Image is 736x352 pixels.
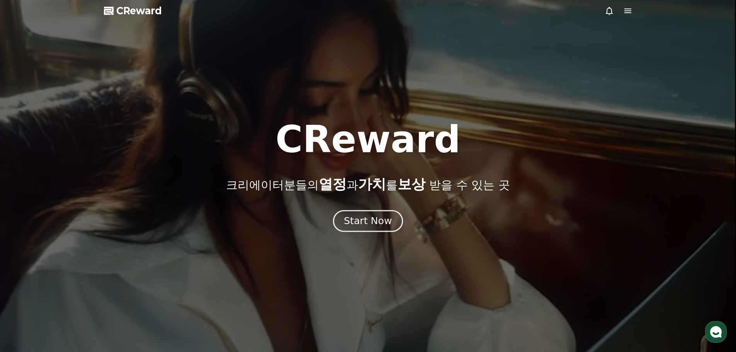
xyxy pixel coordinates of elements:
[398,176,425,192] span: 보상
[71,257,80,263] span: 대화
[333,210,403,232] button: Start Now
[116,5,162,17] span: CReward
[226,177,510,192] p: 크리에이터분들의 과 를 받을 수 있는 곳
[100,245,148,264] a: 설정
[358,176,386,192] span: 가치
[51,245,100,264] a: 대화
[344,214,392,228] div: Start Now
[24,257,29,263] span: 홈
[275,121,461,158] h1: CReward
[119,257,129,263] span: 설정
[335,218,401,226] a: Start Now
[2,245,51,264] a: 홈
[104,5,162,17] a: CReward
[319,176,347,192] span: 열정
